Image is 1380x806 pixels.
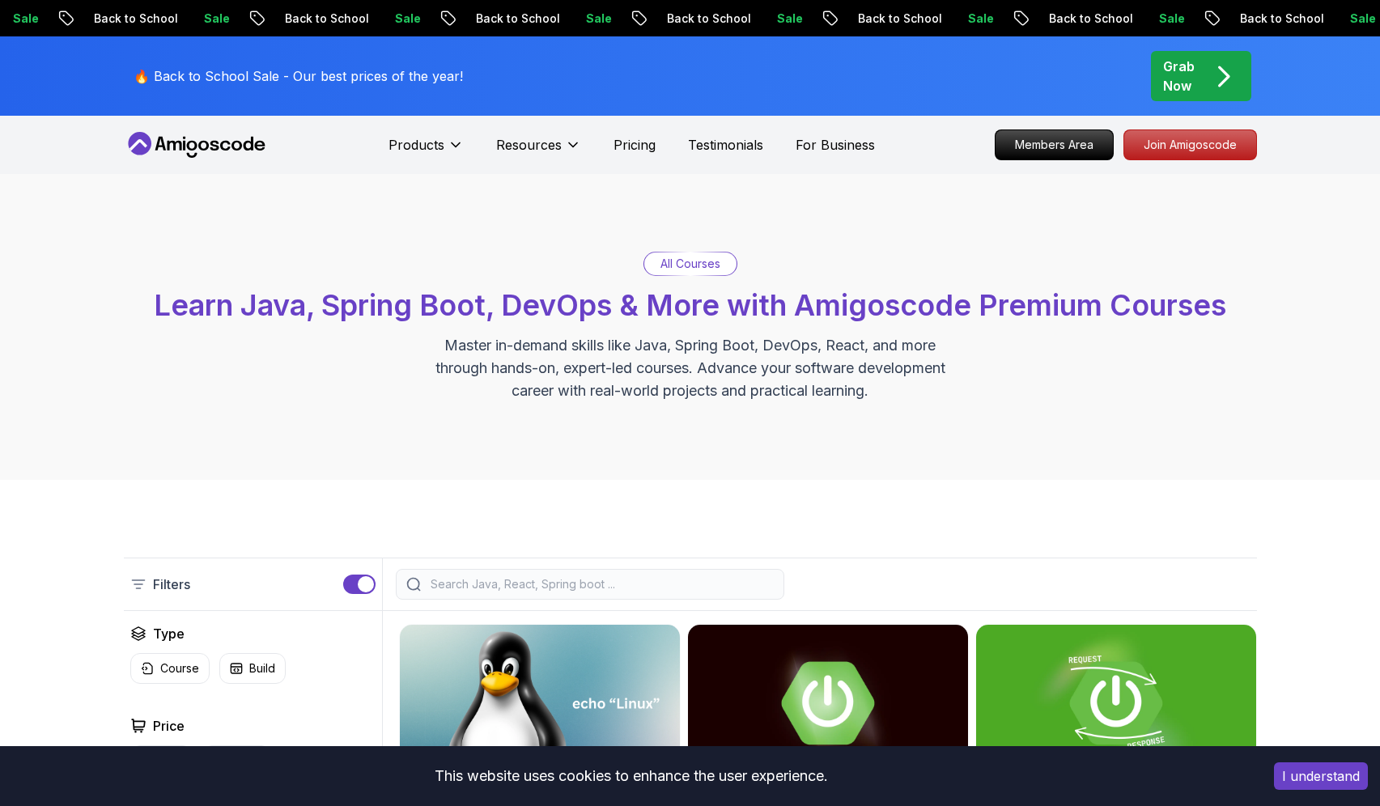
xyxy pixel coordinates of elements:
a: Members Area [995,129,1114,160]
p: Back to School [1227,11,1337,27]
p: Resources [496,135,562,155]
p: Join Amigoscode [1124,130,1256,159]
button: Build [219,653,286,684]
p: Back to School [845,11,955,27]
a: For Business [796,135,875,155]
input: Search Java, React, Spring boot ... [427,576,774,592]
span: Learn Java, Spring Boot, DevOps & More with Amigoscode Premium Courses [154,287,1226,323]
h2: Price [153,716,185,736]
p: Course [160,660,199,677]
p: Filters [153,575,190,594]
p: Back to School [1036,11,1146,27]
img: Advanced Spring Boot card [688,625,968,782]
p: All Courses [660,256,720,272]
button: Free [202,745,271,777]
p: 🔥 Back to School Sale - Our best prices of the year! [134,66,463,86]
p: Sale [1146,11,1198,27]
p: Products [389,135,444,155]
button: Resources [496,135,581,168]
p: Back to School [463,11,573,27]
p: Sale [764,11,816,27]
p: Sale [955,11,1007,27]
p: Back to School [81,11,191,27]
p: Sale [191,11,243,27]
button: Accept cookies [1274,762,1368,790]
div: This website uses cookies to enhance the user experience. [12,758,1250,794]
img: Linux Fundamentals card [400,625,680,782]
a: Join Amigoscode [1123,129,1257,160]
img: Building APIs with Spring Boot card [976,625,1256,782]
button: Pro [130,745,193,777]
a: Pricing [614,135,656,155]
p: Members Area [996,130,1113,159]
h2: Type [153,624,185,643]
p: Sale [382,11,434,27]
button: Products [389,135,464,168]
p: Build [249,660,275,677]
a: Testimonials [688,135,763,155]
p: Grab Now [1163,57,1195,95]
p: Back to School [654,11,764,27]
button: Course [130,653,210,684]
p: Sale [573,11,625,27]
p: Back to School [272,11,382,27]
p: Master in-demand skills like Java, Spring Boot, DevOps, React, and more through hands-on, expert-... [418,334,962,402]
